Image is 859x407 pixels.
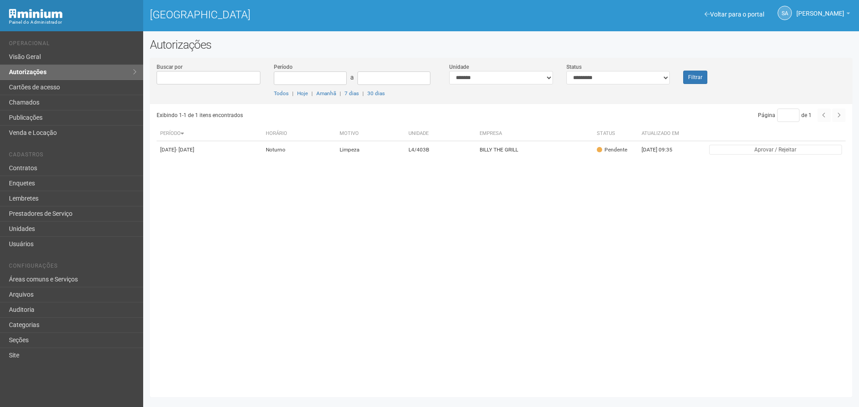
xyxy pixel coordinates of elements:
[758,112,812,118] span: Página de 1
[362,90,364,97] span: |
[157,126,262,141] th: Período
[709,145,842,155] button: Aprovar / Rejeitar
[157,109,498,122] div: Exibindo 1-1 de 1 itens encontrados
[9,40,136,50] li: Operacional
[336,126,405,141] th: Motivo
[274,63,293,71] label: Período
[705,11,764,18] a: Voltar para o portal
[274,90,289,97] a: Todos
[297,90,308,97] a: Hoje
[796,1,844,17] span: Silvio Anjos
[9,263,136,272] li: Configurações
[292,90,293,97] span: |
[367,90,385,97] a: 30 dias
[262,141,336,159] td: Noturno
[150,9,494,21] h1: [GEOGRAPHIC_DATA]
[405,141,476,159] td: L4/403B
[340,90,341,97] span: |
[344,90,359,97] a: 7 dias
[405,126,476,141] th: Unidade
[157,63,183,71] label: Buscar por
[262,126,336,141] th: Horário
[157,141,262,159] td: [DATE]
[311,90,313,97] span: |
[9,151,136,161] li: Cadastros
[350,74,354,81] span: a
[150,38,852,51] h2: Autorizações
[476,126,593,141] th: Empresa
[316,90,336,97] a: Amanhã
[796,11,850,18] a: [PERSON_NAME]
[449,63,469,71] label: Unidade
[638,141,687,159] td: [DATE] 09:35
[683,71,707,84] button: Filtrar
[597,146,627,154] div: Pendente
[638,126,687,141] th: Atualizado em
[9,18,136,26] div: Painel do Administrador
[476,141,593,159] td: BILLY THE GRILL
[176,147,194,153] span: - [DATE]
[9,9,63,18] img: Minium
[593,126,638,141] th: Status
[336,141,405,159] td: Limpeza
[778,6,792,20] a: SA
[566,63,582,71] label: Status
